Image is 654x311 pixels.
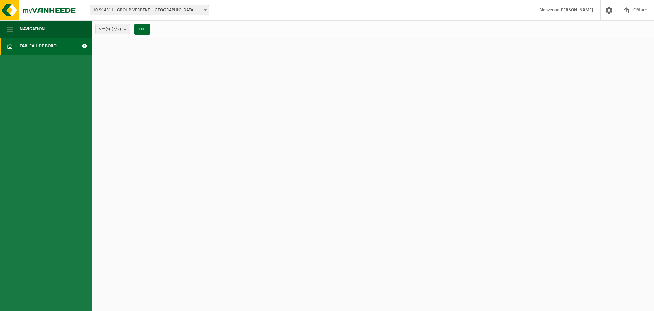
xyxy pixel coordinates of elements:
button: Site(s)(2/2) [95,24,130,34]
span: Tableau de bord [20,38,57,55]
button: OK [134,24,150,35]
span: 10-914311 - GROUP VERBEKE - LEDEGEM [90,5,209,15]
span: Navigation [20,20,45,38]
span: Site(s) [99,24,121,34]
count: (2/2) [112,27,121,31]
strong: [PERSON_NAME] [559,8,593,13]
